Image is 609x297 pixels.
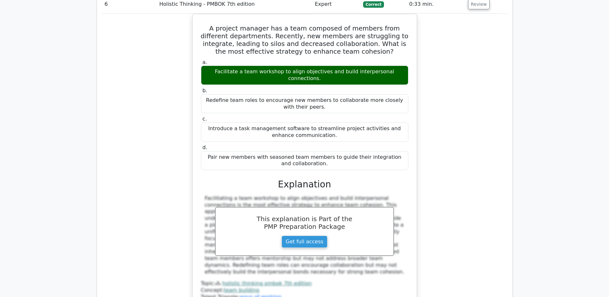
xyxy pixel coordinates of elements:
span: Correct [363,1,384,8]
h5: A project manager has a team composed of members from different departments. Recently, new member... [200,24,409,55]
div: Topic: [201,280,408,287]
span: c. [203,116,207,122]
div: Introduce a task management software to streamline project activities and enhance communication. [201,122,408,142]
span: d. [203,144,207,150]
div: Pair new members with seasoned team members to guide their integration and collaboration. [201,151,408,170]
span: a. [203,59,207,65]
div: Facilitating a team workshop to align objectives and build interpersonal connections is the most ... [205,195,405,275]
span: b. [203,87,207,94]
h3: Explanation [205,179,405,190]
div: Facilitate a team workshop to align objectives and build interpersonal connections. [201,66,408,85]
a: team building [224,287,259,293]
a: holistic thinking pmbok 7th edition [222,280,312,286]
div: Redefine team roles to encourage new members to collaborate more closely with their peers. [201,94,408,113]
div: Concept: [201,287,408,294]
a: Get full access [282,236,327,248]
